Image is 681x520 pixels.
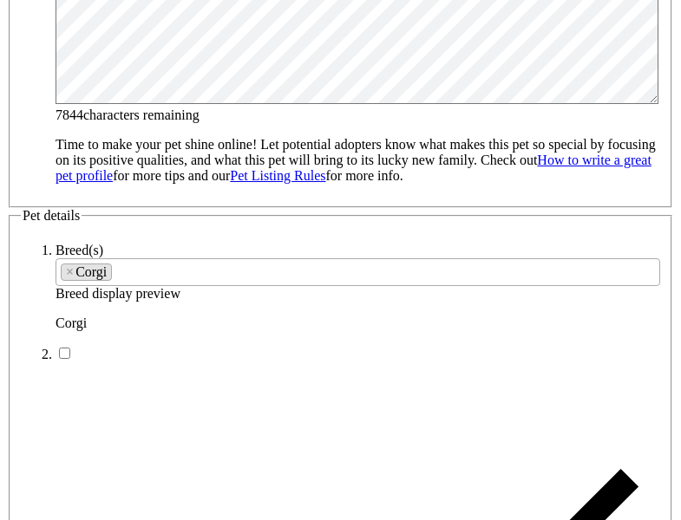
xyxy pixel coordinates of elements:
span: Pet details [23,208,80,223]
span: 7844 [56,107,83,122]
li: Breed display preview [56,243,660,331]
li: Corgi [61,263,112,281]
label: Breed(s) [56,243,103,257]
p: Corgi [56,315,660,331]
div: characters remaining [56,107,660,123]
a: Pet Listing Rules [230,168,325,183]
p: Time to make your pet shine online! Let potential adopters know what makes this pet so special by... [56,137,660,184]
a: How to write a great pet profile [56,153,652,183]
span: × [66,264,74,280]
